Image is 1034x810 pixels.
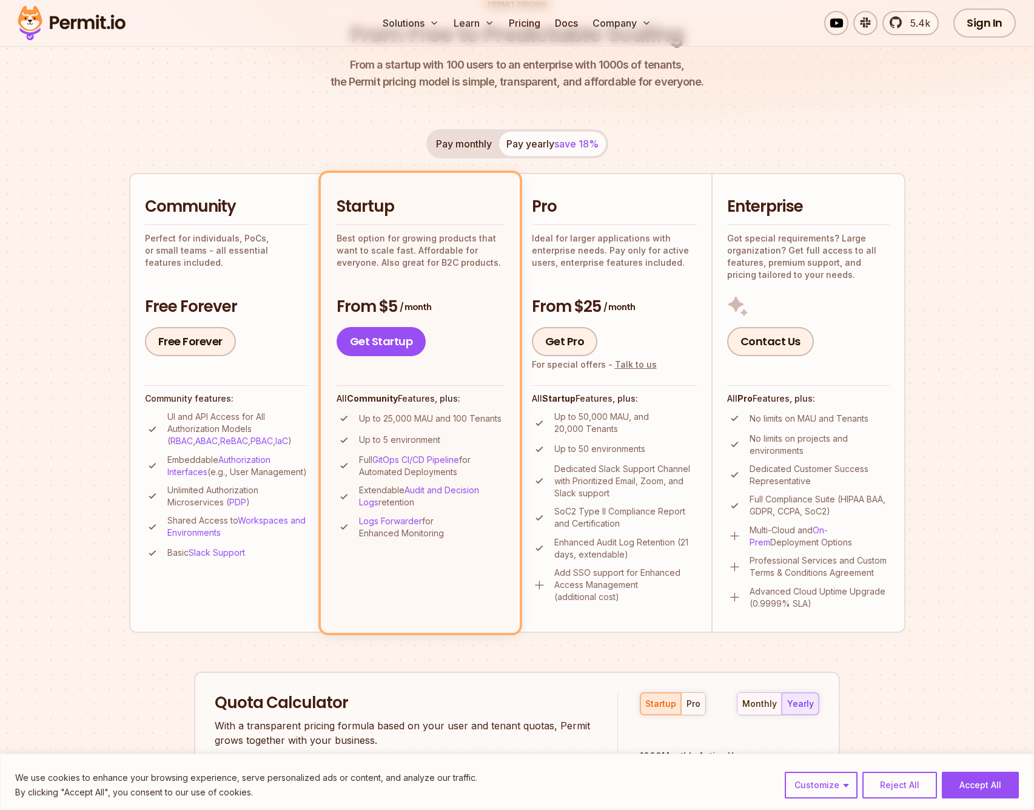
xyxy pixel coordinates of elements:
img: Permit logo [12,2,131,44]
a: GitOps CI/CD Pipeline [372,454,459,465]
strong: Community [347,393,398,403]
h4: All Features, plus: [532,393,697,405]
h2: Quota Calculator [215,692,596,714]
p: Embeddable (e.g., User Management) [167,454,309,478]
button: Reject All [862,772,937,798]
p: Up to 25,000 MAU and 100 Tenants [359,413,502,425]
strong: Pro [737,393,753,403]
p: Up to 5 environment [359,434,440,446]
h2: Startup [337,196,504,218]
p: the Permit pricing model is simple, transparent, and affordable for everyone. [331,56,704,90]
h4: All Features, plus: [337,393,504,405]
div: 1000 Monthly Active Users [640,750,819,762]
p: Enhanced Audit Log Retention (21 days, extendable) [554,536,697,561]
p: Perfect for individuals, PoCs, or small teams - all essential features included. [145,232,309,269]
p: No limits on MAU and Tenants [750,413,868,425]
p: Ideal for larger applications with enterprise needs. Pay only for active users, enterprise featur... [532,232,697,269]
a: Talk to us [615,359,657,370]
p: Unlimited Authorization Microservices ( ) [167,484,309,508]
p: Shared Access to [167,515,309,539]
h2: Pro [532,196,697,218]
a: ReBAC [220,436,248,446]
p: With a transparent pricing formula based on your user and tenant quotas, Permit grows together wi... [215,718,596,748]
a: Pricing [504,11,545,35]
h3: From $5 [337,296,504,318]
span: 5.4k [903,16,930,30]
a: Free Forever [145,327,236,356]
h2: Community [145,196,309,218]
p: We use cookies to enhance your browsing experience, serve personalized ads or content, and analyz... [15,771,477,785]
h3: From $25 [532,296,697,318]
div: pro [687,698,700,710]
p: for Enhanced Monitoring [359,515,504,539]
button: Accept All [942,772,1019,798]
a: Contact Us [727,327,814,356]
h4: Community features: [145,393,309,405]
button: Company [588,11,656,35]
a: Authorization Interfaces [167,454,270,477]
button: Customize [785,772,858,798]
p: No limits on projects and environments [750,433,890,457]
a: PDP [229,497,246,507]
a: Sign In [953,8,1016,38]
p: Got special requirements? Large organization? Get full access to all features, premium support, a... [727,232,890,281]
h4: All Features, plus: [727,393,890,405]
a: Get Pro [532,327,598,356]
p: Advanced Cloud Uptime Upgrade (0.9999% SLA) [750,586,890,610]
a: Get Startup [337,327,426,356]
p: Basic [167,547,245,559]
span: / month [603,301,635,313]
h1: From Free to Predictable Scaling [351,19,683,50]
p: Up to 50 environments [554,443,645,455]
h3: Free Forever [145,296,309,318]
strong: Startup [542,393,576,403]
p: Dedicated Slack Support Channel with Prioritized Email, Zoom, and Slack support [554,463,697,499]
a: ABAC [195,436,218,446]
p: Dedicated Customer Success Representative [750,463,890,487]
a: Docs [550,11,583,35]
button: Pay monthly [429,132,499,156]
a: IaC [275,436,288,446]
span: From a startup with 100 users to an enterprise with 1000s of tenants, [331,56,704,73]
p: Multi-Cloud and Deployment Options [750,524,890,548]
a: Slack Support [189,547,245,558]
p: SoC2 Type II Compliance Report and Certification [554,505,697,530]
p: UI and API Access for All Authorization Models ( , , , , ) [167,411,309,447]
a: 5.4k [882,11,939,35]
div: For special offers - [532,359,657,371]
a: On-Prem [750,525,828,547]
p: Best option for growing products that want to scale fast. Affordable for everyone. Also great for... [337,232,504,269]
h2: Enterprise [727,196,890,218]
a: RBAC [170,436,193,446]
a: Logs Forwarder [359,516,422,526]
p: By clicking "Accept All", you consent to our use of cookies. [15,785,477,800]
p: Add SSO support for Enhanced Access Management (additional cost) [554,567,697,603]
span: / month [400,301,431,313]
p: Full for Automated Deployments [359,454,504,478]
button: Solutions [378,11,444,35]
div: monthly [742,698,777,710]
p: Full Compliance Suite (HIPAA BAA, GDPR, CCPA, SoC2) [750,493,890,518]
a: Audit and Decision Logs [359,485,479,507]
p: Up to 50,000 MAU, and 20,000 Tenants [554,411,697,435]
p: Professional Services and Custom Terms & Conditions Agreement [750,555,890,579]
a: PBAC [250,436,273,446]
p: Extendable retention [359,484,504,508]
button: Learn [449,11,499,35]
